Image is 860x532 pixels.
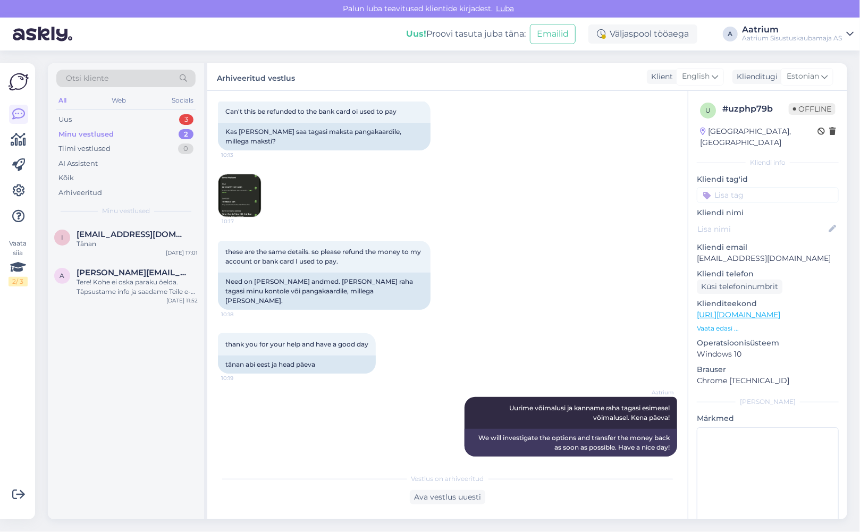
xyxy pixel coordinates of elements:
p: Märkmed [697,413,839,424]
span: Estonian [787,71,819,82]
p: Klienditeekond [697,298,839,309]
span: Minu vestlused [102,206,150,216]
div: We will investigate the options and transfer the money back as soon as possible. Have a nice day! [465,429,677,457]
p: Operatsioonisüsteem [697,337,839,349]
div: Minu vestlused [58,129,114,140]
span: Aatrium [634,389,674,396]
span: Vestlus on arhiveeritud [411,474,484,484]
p: Kliendi tag'id [697,174,839,185]
div: Arhiveeritud [58,188,102,198]
div: Web [110,94,129,107]
div: Aatrium [742,26,842,34]
span: 10:17 [222,217,262,225]
b: Uus! [406,29,426,39]
span: a [60,272,65,280]
div: Küsi telefoninumbrit [697,280,782,294]
div: A [723,27,738,41]
div: Tiimi vestlused [58,143,111,154]
span: andress.ssaar@gmail.com [77,268,187,277]
div: [DATE] 17:01 [166,249,198,257]
input: Lisa tag [697,187,839,203]
p: Vaata edasi ... [697,324,839,333]
p: Windows 10 [697,349,839,360]
div: [DATE] 11:52 [166,297,198,305]
span: indrek.edasi@me.com [77,230,187,239]
div: Klient [647,71,673,82]
div: 2 / 3 [9,277,28,286]
div: Klienditugi [732,71,778,82]
span: these are the same details. so please refund the money to my account or bank card I used to pay. [225,248,423,265]
div: [GEOGRAPHIC_DATA], [GEOGRAPHIC_DATA] [700,126,817,148]
p: [EMAIL_ADDRESS][DOMAIN_NAME] [697,253,839,264]
span: Offline [789,103,836,115]
a: AatriumAatrium Sisustuskaubamaja AS [742,26,854,43]
input: Lisa nimi [697,223,827,235]
div: AI Assistent [58,158,98,169]
div: Vaata siia [9,239,28,286]
div: Uus [58,114,72,125]
p: Brauser [697,364,839,375]
span: Can't this be refunded to the bank card oi used to pay [225,107,397,115]
span: u [705,106,711,114]
div: Socials [170,94,196,107]
button: Emailid [530,24,576,44]
div: 0 [178,143,193,154]
div: Need on [PERSON_NAME] andmed. [PERSON_NAME] raha tagasi minu kontole või pangakaardile, millega [... [218,273,431,310]
div: Ava vestlus uuesti [410,490,485,504]
span: English [682,71,710,82]
div: Väljaspool tööaega [588,24,697,44]
span: Luba [493,4,517,13]
div: 2 [179,129,193,140]
label: Arhiveeritud vestlus [217,70,295,84]
p: Kliendi telefon [697,268,839,280]
div: Kas [PERSON_NAME] saa tagasi maksta pangakaardile, millega maksti? [218,123,431,150]
div: Proovi tasuta juba täna: [406,28,526,40]
div: 3 [179,114,193,125]
span: 10:24 [634,457,674,465]
span: Uurime võimalusi ja kanname raha tagasi esimesel võimalusel. Kena päeva! [509,404,671,421]
div: Tere! Kohe ei oska paraku öelda. Täpsustame info ja saadame Teile e-postile [PERSON_NAME][EMAIL_A... [77,277,198,297]
div: tänan abi eest ja head päeva [218,356,376,374]
span: thank you for your help and have a good day [225,340,368,348]
div: Aatrium Sisustuskaubamaja AS [742,34,842,43]
div: # uzphp79b [722,103,789,115]
span: 10:19 [221,374,261,382]
img: Askly Logo [9,72,29,92]
div: Kõik [58,173,74,183]
span: 10:13 [221,151,261,159]
p: Chrome [TECHNICAL_ID] [697,375,839,386]
div: [PERSON_NAME] [697,397,839,407]
span: Otsi kliente [66,73,108,84]
p: Kliendi nimi [697,207,839,218]
p: Kliendi email [697,242,839,253]
span: i [61,233,63,241]
img: Attachment [218,174,261,217]
span: 10:18 [221,310,261,318]
div: All [56,94,69,107]
div: Tänan [77,239,198,249]
div: Kliendi info [697,158,839,167]
a: [URL][DOMAIN_NAME] [697,310,780,319]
